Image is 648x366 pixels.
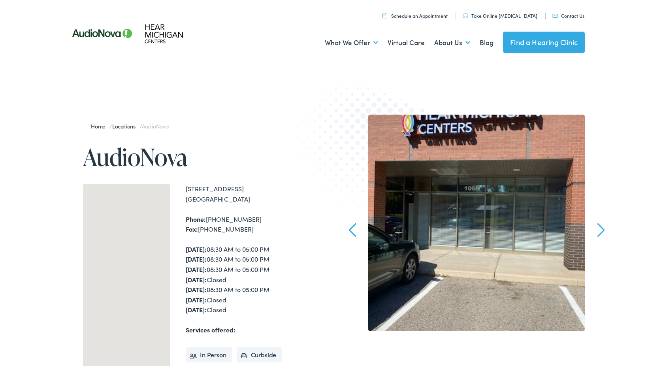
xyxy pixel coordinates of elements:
strong: Services offered: [186,325,235,334]
strong: [DATE]: [186,265,207,274]
a: Home [91,122,109,130]
a: Take Online [MEDICAL_DATA] [463,12,537,19]
div: 08:30 AM to 05:00 PM 08:30 AM to 05:00 PM 08:30 AM to 05:00 PM Closed 08:30 AM to 05:00 PM Closed... [186,244,324,315]
a: Contact Us [552,12,584,19]
a: Locations [112,122,139,130]
img: utility icon [463,13,468,18]
a: Find a Hearing Clinic [503,32,585,53]
div: [PHONE_NUMBER] [PHONE_NUMBER] [186,214,324,234]
strong: [DATE]: [186,255,207,263]
img: utility icon [382,13,387,18]
strong: Fax: [186,225,198,233]
img: utility icon [552,14,558,18]
strong: [DATE]: [186,295,207,304]
strong: [DATE]: [186,305,207,314]
strong: [DATE]: [186,245,207,253]
h1: AudioNova [83,144,324,170]
a: Blog [480,28,494,57]
li: Curbside [237,347,282,363]
li: In Person [186,347,232,363]
a: Virtual Care [388,28,425,57]
strong: [DATE]: [186,275,207,284]
strong: [DATE]: [186,285,207,294]
a: About Us [434,28,470,57]
a: What We Offer [325,28,378,57]
strong: Phone: [186,215,206,223]
div: [STREET_ADDRESS] [GEOGRAPHIC_DATA] [186,184,324,204]
a: Prev [349,223,356,237]
span: / / [91,122,169,130]
a: Next [597,223,605,237]
span: AudioNova [142,122,169,130]
a: Schedule an Appointment [382,12,448,19]
a: 1 [465,338,488,361]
